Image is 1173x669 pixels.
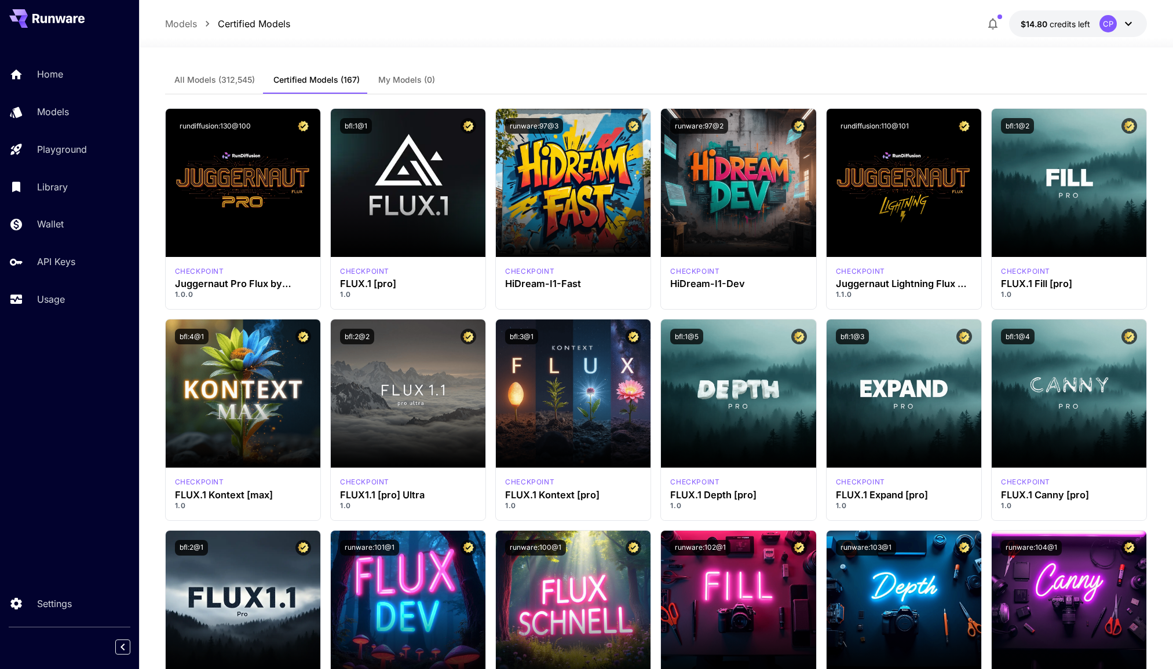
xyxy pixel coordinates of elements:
[670,501,806,511] p: 1.0
[340,266,389,277] div: fluxpro
[175,540,208,556] button: bfl:2@1
[670,490,806,501] h3: FLUX.1 Depth [pro]
[340,329,374,344] button: bfl:2@2
[1121,118,1137,134] button: Certified Model – Vetted for best performance and includes a commercial license.
[175,118,255,134] button: rundiffusion:130@100
[505,490,641,501] h3: FLUX.1 Kontext [pro]
[836,477,885,487] div: fluxpro
[340,477,389,487] div: fluxultra
[124,637,139,657] div: Collapse sidebar
[670,477,719,487] div: fluxpro
[670,278,806,289] h3: HiDream-I1-Dev
[37,142,87,156] p: Playground
[670,266,719,277] div: HiDream Dev
[956,118,972,134] button: Certified Model – Vetted for best performance and includes a commercial license.
[505,477,554,487] p: checkpoint
[37,105,69,119] p: Models
[175,490,311,501] div: FLUX.1 Kontext [max]
[836,278,972,289] h3: Juggernaut Lightning Flux by RunDiffusion
[670,266,719,277] p: checkpoint
[340,289,476,300] p: 1.0
[791,329,807,344] button: Certified Model – Vetted for best performance and includes a commercial license.
[505,540,566,556] button: runware:100@1
[836,329,869,344] button: bfl:1@3
[1099,15,1117,32] div: CP
[836,540,896,556] button: runware:103@1
[273,75,360,85] span: Certified Models (167)
[340,266,389,277] p: checkpoint
[340,501,476,511] p: 1.0
[37,255,75,269] p: API Keys
[165,17,197,31] a: Models
[791,118,807,134] button: Certified Model – Vetted for best performance and includes a commercial license.
[836,118,913,134] button: rundiffusion:110@101
[461,329,476,344] button: Certified Model – Vetted for best performance and includes a commercial license.
[340,278,476,289] h3: FLUX.1 [pro]
[175,329,209,344] button: bfl:4@1
[836,477,885,487] p: checkpoint
[1001,490,1137,501] div: FLUX.1 Canny [pro]
[175,289,311,300] p: 1.0.0
[175,477,224,487] p: checkpoint
[37,597,72,611] p: Settings
[505,329,538,344] button: bfl:3@1
[1001,501,1137,511] p: 1.0
[295,329,311,344] button: Certified Model – Vetted for best performance and includes a commercial license.
[340,118,372,134] button: bfl:1@1
[1001,540,1062,556] button: runware:104@1
[1001,278,1137,289] h3: FLUX.1 Fill [pro]
[175,278,311,289] h3: Juggernaut Pro Flux by RunDiffusion
[836,490,972,501] h3: FLUX.1 Expand [pro]
[1001,477,1050,487] p: checkpoint
[1050,19,1090,29] span: credits left
[461,540,476,556] button: Certified Model – Vetted for best performance and includes a commercial license.
[505,278,641,289] h3: HiDream-I1-Fast
[1009,10,1147,37] button: $14.79693CP
[1001,477,1050,487] div: fluxpro
[1121,540,1137,556] button: Certified Model – Vetted for best performance and includes a commercial license.
[37,67,63,81] p: Home
[37,292,65,306] p: Usage
[505,477,554,487] div: FLUX.1 Kontext [pro]
[175,266,224,277] div: FLUX.1 D
[670,477,719,487] p: checkpoint
[295,540,311,556] button: Certified Model – Vetted for best performance and includes a commercial license.
[670,118,728,134] button: runware:97@2
[791,540,807,556] button: Certified Model – Vetted for best performance and includes a commercial license.
[670,329,703,344] button: bfl:1@5
[956,329,972,344] button: Certified Model – Vetted for best performance and includes a commercial license.
[1121,329,1137,344] button: Certified Model – Vetted for best performance and includes a commercial license.
[1001,266,1050,277] p: checkpoint
[1001,266,1050,277] div: fluxpro
[340,490,476,501] div: FLUX1.1 [pro] Ultra
[461,118,476,134] button: Certified Model – Vetted for best performance and includes a commercial license.
[505,266,554,277] div: HiDream Fast
[956,540,972,556] button: Certified Model – Vetted for best performance and includes a commercial license.
[175,266,224,277] p: checkpoint
[218,17,290,31] a: Certified Models
[340,477,389,487] p: checkpoint
[1001,329,1035,344] button: bfl:1@4
[836,289,972,300] p: 1.1.0
[1021,18,1090,30] div: $14.79693
[670,540,730,556] button: runware:102@1
[505,118,563,134] button: runware:97@3
[174,75,255,85] span: All Models (312,545)
[836,266,885,277] p: checkpoint
[1001,118,1034,134] button: bfl:1@2
[505,266,554,277] p: checkpoint
[626,118,641,134] button: Certified Model – Vetted for best performance and includes a commercial license.
[1001,289,1137,300] p: 1.0
[378,75,435,85] span: My Models (0)
[1021,19,1050,29] span: $14.80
